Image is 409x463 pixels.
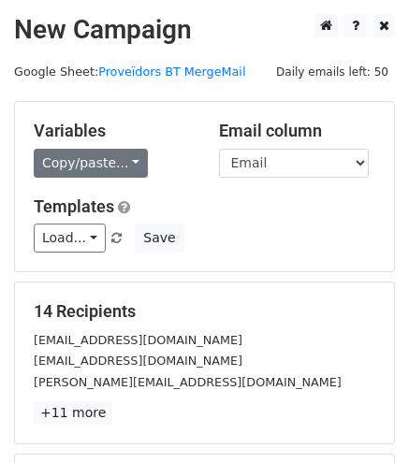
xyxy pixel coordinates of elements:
h2: New Campaign [14,14,395,46]
small: [PERSON_NAME][EMAIL_ADDRESS][DOMAIN_NAME] [34,375,342,389]
div: Widget de chat [315,373,409,463]
h5: Email column [219,121,376,141]
small: [EMAIL_ADDRESS][DOMAIN_NAME] [34,354,242,368]
span: Daily emails left: 50 [270,62,395,82]
button: Save [135,224,183,253]
a: Copy/paste... [34,149,148,178]
iframe: Chat Widget [315,373,409,463]
a: Templates [34,196,114,216]
a: Daily emails left: 50 [270,65,395,79]
small: Google Sheet: [14,65,245,79]
a: Load... [34,224,106,253]
a: Proveïdors BT MergeMail [98,65,245,79]
a: +11 more [34,401,112,425]
small: [EMAIL_ADDRESS][DOMAIN_NAME] [34,333,242,347]
h5: Variables [34,121,191,141]
h5: 14 Recipients [34,301,375,322]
